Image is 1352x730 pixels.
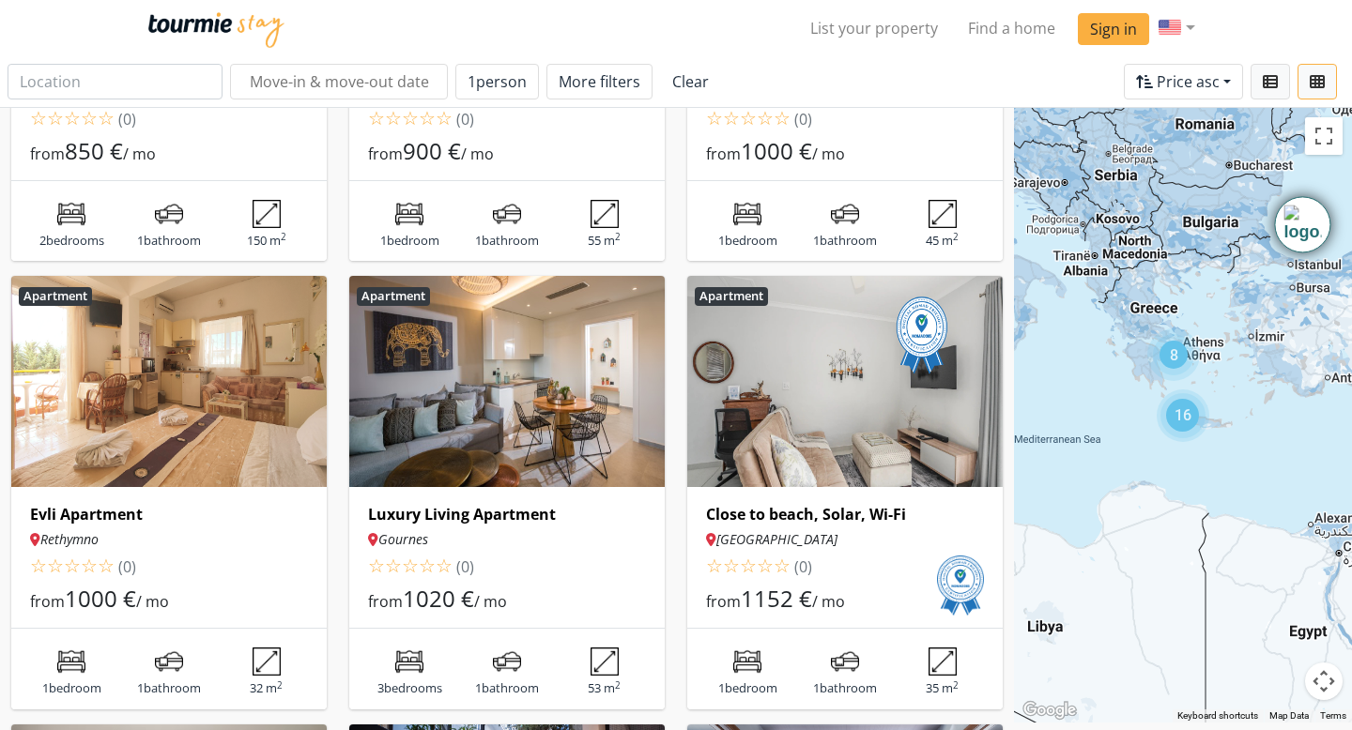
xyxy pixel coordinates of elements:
button: Map camera controls [1305,662,1343,700]
span: 1000 € [741,135,812,166]
button: Toggle fullscreen view [1305,117,1343,155]
span: 3 [64,105,81,130]
a: Luxury Living Apartment [368,506,646,524]
span: bathroom [144,679,201,696]
img: c038f5e0-2b71-11ec-b64a-b55541f39ba9.jpg [349,276,665,487]
img: Google [1019,698,1081,722]
p: 1 [466,232,549,251]
a: List your property [795,9,953,47]
span: 3 [402,105,419,130]
p: 1 [466,679,549,698]
span: 3 [402,553,419,578]
span: 5 [98,553,115,578]
span: (0) [791,556,812,577]
span: from [706,591,741,612]
p: 32 m [224,679,308,698]
span: 1 [30,105,47,130]
span: (0) [453,556,474,577]
span: 1 [468,71,527,92]
img: area size [591,647,619,676]
sup: 2 [615,231,621,243]
span: 4 [81,105,98,130]
sup: 2 [953,231,959,243]
span: from [368,144,403,164]
span: / mo [474,591,507,612]
p: 53 m [562,679,646,698]
h6: Apartment [695,287,768,306]
span: bathroom [820,679,877,696]
img: Tourmie Stay logo blue [148,12,285,48]
span: Price asc [1157,71,1220,92]
p: 35 m [900,679,984,698]
span: 1 [368,553,385,578]
span: rating [706,105,791,130]
img: bedrooms [57,647,85,676]
span: bedroom [387,232,439,249]
span: 4 [757,553,774,578]
a: Clear [660,64,721,99]
img: bedrooms [733,647,761,676]
img: area size [253,200,281,228]
img: bedrooms [57,200,85,228]
span: from [368,591,403,612]
span: / mo [812,144,845,164]
span: (0) [791,109,812,129]
span: 1000 € [65,583,136,614]
span: 5 [436,105,453,130]
span: 5 [436,553,453,578]
span: bathroom [482,679,539,696]
span: / mo [461,144,494,164]
sup: 2 [281,231,286,243]
p: 1 [804,679,887,698]
img: bathrooms [831,200,859,228]
span: 1 [706,105,723,130]
span: bedrooms [46,232,104,249]
img: bathrooms [493,200,521,228]
span: / mo [123,144,156,164]
span: bathroom [482,232,539,249]
img: area size [929,200,957,228]
span: 3 [64,553,81,578]
img: db22e6d0-bc83-11ef-a9f8-1346cda4e3ee.jpg [687,276,1003,487]
span: 2 [723,105,740,130]
span: 4 [757,105,774,130]
span: bedroom [49,679,101,696]
p: 1 [128,232,211,251]
span: from [30,144,65,164]
sup: 2 [615,679,621,692]
p: 1 [30,679,114,698]
span: 5 [774,105,791,130]
sup: 2 [277,679,283,692]
a: Open this area in Google Maps (opens a new window) [1019,698,1081,722]
p: 2 [30,232,114,251]
p: 45 m [900,232,984,251]
span: More filters [559,71,640,92]
span: (0) [453,109,474,129]
button: 1person [455,64,539,99]
input: Move-in & move-out date [230,64,448,99]
p: 1 [706,679,790,698]
span: bedroom [725,232,777,249]
img: bathrooms [831,647,859,676]
input: Location [8,64,223,99]
p: 1 [128,679,211,698]
span: bedrooms [384,679,442,696]
span: 1 [30,553,47,578]
h6: Apartment [19,287,92,306]
p: 3 [368,679,452,698]
sup: 2 [953,679,959,692]
button: Map Data [1269,709,1309,722]
img: bathrooms [155,647,183,676]
a: Find a home [953,9,1070,47]
span: rating [706,553,791,578]
span: 2 [47,105,64,130]
img: area size [929,647,957,676]
span: 2 [47,553,64,578]
a: Terms (opens in new tab) [1320,710,1346,721]
span: rating [30,553,115,578]
h6: Close to beach, Solar, Wi-Fi [706,506,984,524]
span: bedroom [725,679,777,696]
span: 2 [723,553,740,578]
span: from [30,591,65,612]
